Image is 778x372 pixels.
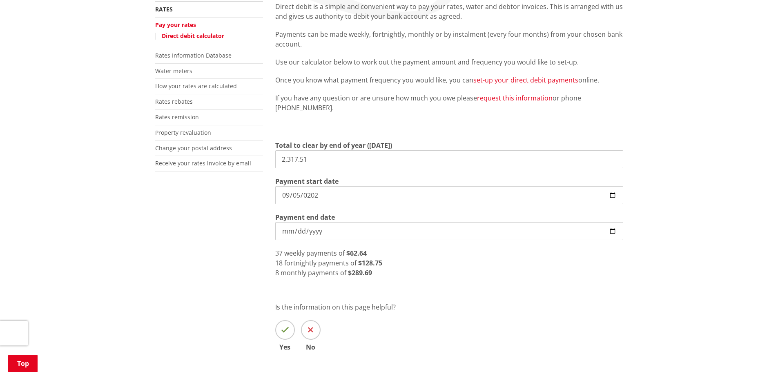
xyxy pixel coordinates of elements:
p: If you have any question or are unsure how much you owe please or phone [PHONE_NUMBER]. [275,93,623,113]
p: Direct debit is a simple and convenient way to pay your rates, water and debtor invoices. This is... [275,2,623,21]
a: Rates rebates [155,98,193,105]
span: 18 [275,258,283,267]
a: Pay your rates [155,21,196,29]
a: request this information [477,94,553,102]
iframe: Messenger Launcher [740,338,770,367]
span: No [301,344,321,350]
a: Water meters [155,67,192,75]
span: fortnightly payments of [284,258,357,267]
strong: $128.75 [358,258,382,267]
a: Rates remission [155,113,199,121]
label: Payment end date [275,212,335,222]
strong: $62.64 [346,249,367,258]
a: Rates Information Database [155,51,232,59]
strong: $289.69 [348,268,372,277]
a: Rates [155,5,173,13]
a: How your rates are calculated [155,82,237,90]
a: Top [8,355,38,372]
label: Payment start date [275,176,339,186]
a: Direct debit calculator [162,32,224,40]
p: Once you know what payment frequency you would like, you can online. [275,75,623,85]
a: Receive your rates invoice by email [155,159,251,167]
span: monthly payments of [281,268,346,277]
span: weekly payments of [284,249,345,258]
span: 8 [275,268,279,277]
p: Is the information on this page helpful? [275,302,623,312]
p: Payments can be made weekly, fortnightly, monthly or by instalment (every four months) from your ... [275,29,623,49]
a: set-up your direct debit payments [473,76,578,85]
span: Yes [275,344,295,350]
span: 37 [275,249,283,258]
p: Use our calculator below to work out the payment amount and frequency you would like to set-up. [275,57,623,67]
a: Property revaluation [155,129,211,136]
label: Total to clear by end of year ([DATE]) [275,140,392,150]
a: Change your postal address [155,144,232,152]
